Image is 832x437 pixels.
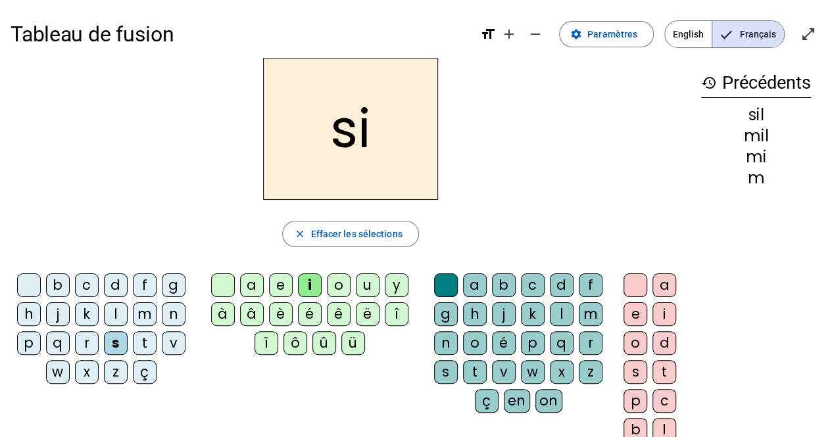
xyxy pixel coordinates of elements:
[162,273,185,297] div: g
[652,331,676,355] div: d
[310,226,402,242] span: Effacer les sélections
[652,273,676,297] div: a
[17,302,41,326] div: h
[434,331,458,355] div: n
[463,360,487,384] div: t
[17,331,41,355] div: p
[624,389,647,413] div: p
[75,331,99,355] div: r
[550,273,574,297] div: d
[269,302,293,326] div: è
[104,273,128,297] div: d
[652,389,676,413] div: c
[133,273,157,297] div: f
[624,331,647,355] div: o
[298,273,322,297] div: i
[652,360,676,384] div: t
[75,302,99,326] div: k
[162,331,185,355] div: v
[521,302,545,326] div: k
[211,302,235,326] div: à
[269,273,293,297] div: e
[579,360,602,384] div: z
[463,331,487,355] div: o
[665,21,712,47] span: English
[75,360,99,384] div: x
[504,389,530,413] div: en
[475,389,499,413] div: ç
[46,360,70,384] div: w
[385,302,408,326] div: î
[341,331,365,355] div: ü
[587,26,637,42] span: Paramètres
[701,75,717,91] mat-icon: history
[496,21,522,47] button: Augmenter la taille de la police
[800,26,816,42] mat-icon: open_in_full
[579,273,602,297] div: f
[46,331,70,355] div: q
[652,302,676,326] div: i
[480,26,496,42] mat-icon: format_size
[701,170,811,186] div: m
[624,302,647,326] div: e
[312,331,336,355] div: û
[521,360,545,384] div: w
[298,302,322,326] div: é
[701,68,811,98] h3: Précédents
[712,21,784,47] span: Français
[701,149,811,165] div: mi
[327,273,351,297] div: o
[240,302,264,326] div: â
[579,331,602,355] div: r
[492,360,516,384] div: v
[521,273,545,297] div: c
[385,273,408,297] div: y
[240,273,264,297] div: a
[133,331,157,355] div: t
[579,302,602,326] div: m
[434,360,458,384] div: s
[570,28,582,40] mat-icon: settings
[263,58,438,200] h2: si
[133,360,157,384] div: ç
[327,302,351,326] div: ê
[255,331,278,355] div: ï
[521,331,545,355] div: p
[501,26,517,42] mat-icon: add
[527,26,543,42] mat-icon: remove
[492,331,516,355] div: é
[104,360,128,384] div: z
[356,302,379,326] div: ë
[463,273,487,297] div: a
[795,21,821,47] button: Entrer en plein écran
[356,273,379,297] div: u
[535,389,562,413] div: on
[75,273,99,297] div: c
[550,302,574,326] div: l
[559,21,654,47] button: Paramètres
[550,331,574,355] div: q
[46,273,70,297] div: b
[701,107,811,123] div: sil
[492,273,516,297] div: b
[293,228,305,240] mat-icon: close
[522,21,549,47] button: Diminuer la taille de la police
[104,331,128,355] div: s
[463,302,487,326] div: h
[550,360,574,384] div: x
[133,302,157,326] div: m
[46,302,70,326] div: j
[11,13,470,55] h1: Tableau de fusion
[664,20,785,48] mat-button-toggle-group: Language selection
[282,221,418,247] button: Effacer les sélections
[492,302,516,326] div: j
[434,302,458,326] div: g
[162,302,185,326] div: n
[283,331,307,355] div: ô
[701,128,811,144] div: mil
[104,302,128,326] div: l
[624,360,647,384] div: s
